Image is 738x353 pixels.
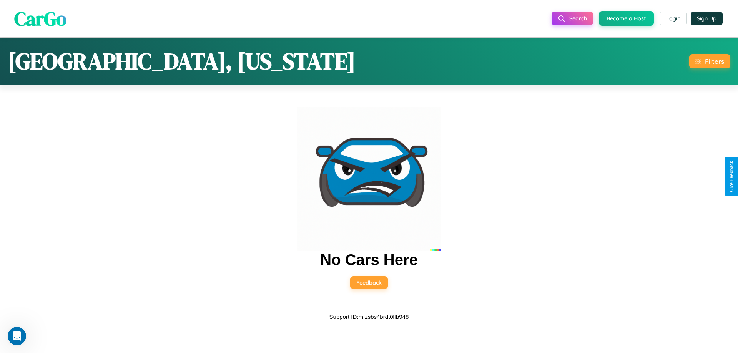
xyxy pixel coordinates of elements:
div: Filters [705,57,724,65]
p: Support ID: mfzsbs4brdt0lfb948 [329,312,409,322]
img: car [297,107,441,251]
h1: [GEOGRAPHIC_DATA], [US_STATE] [8,45,356,77]
button: Filters [689,54,730,68]
button: Login [660,12,687,25]
span: Search [569,15,587,22]
button: Sign Up [691,12,723,25]
h2: No Cars Here [320,251,417,268]
button: Feedback [350,276,388,289]
button: Become a Host [599,11,654,26]
button: Search [552,12,593,25]
div: Give Feedback [729,161,734,192]
iframe: Intercom live chat [8,327,26,345]
span: CarGo [14,5,66,31]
